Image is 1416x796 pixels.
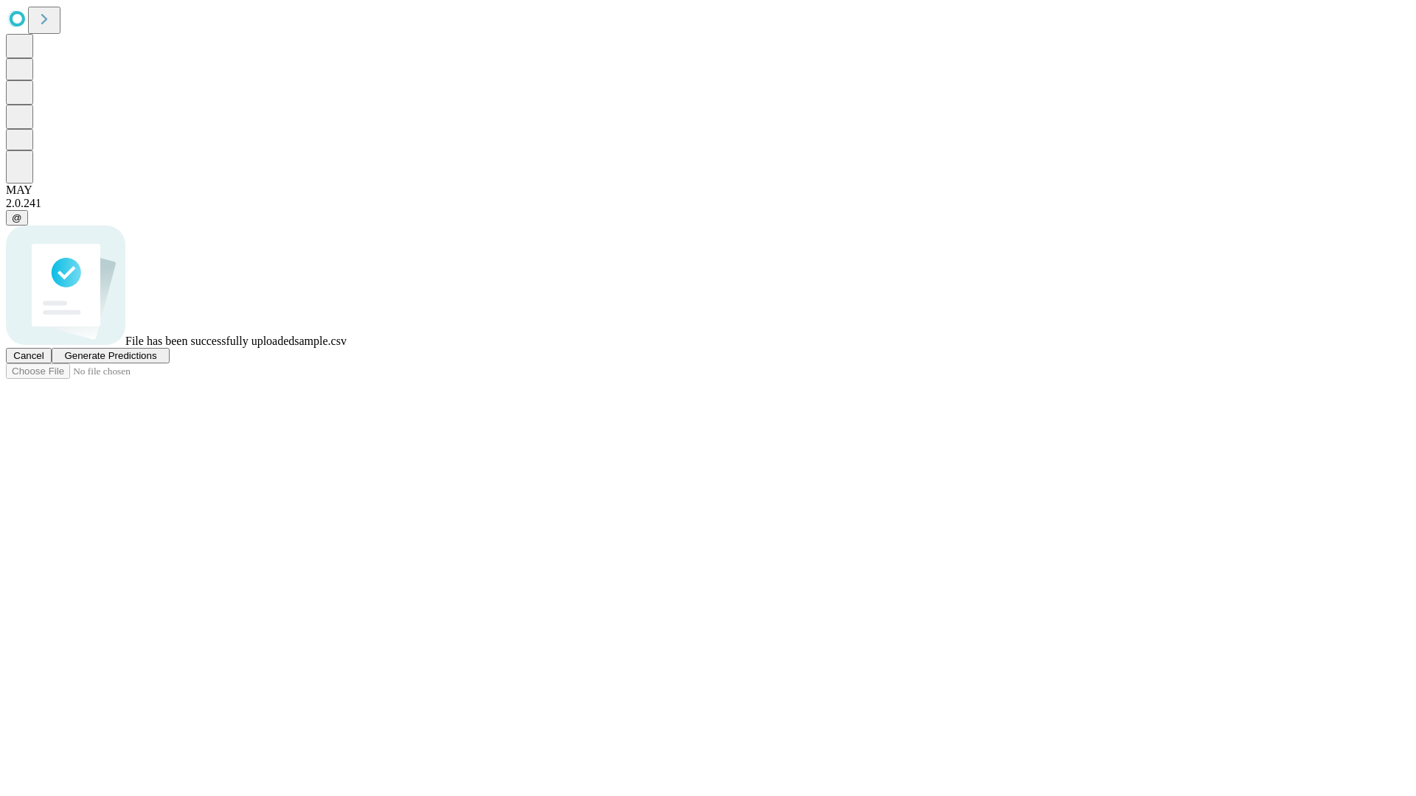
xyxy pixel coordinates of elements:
span: Cancel [13,350,44,361]
span: @ [12,212,22,223]
button: Cancel [6,348,52,363]
div: 2.0.241 [6,197,1410,210]
button: @ [6,210,28,226]
button: Generate Predictions [52,348,170,363]
div: MAY [6,184,1410,197]
span: File has been successfully uploaded [125,335,294,347]
span: Generate Predictions [64,350,156,361]
span: sample.csv [294,335,347,347]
